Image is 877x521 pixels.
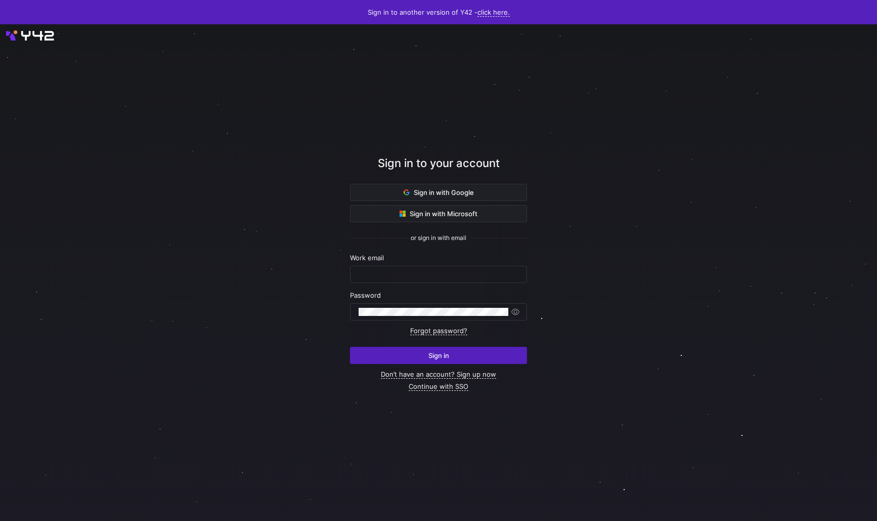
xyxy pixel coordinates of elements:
[350,184,527,201] button: Sign in with Google
[428,351,449,359] span: Sign in
[350,205,527,222] button: Sign in with Microsoft
[400,210,477,218] span: Sign in with Microsoft
[381,370,496,379] a: Don’t have an account? Sign up now
[350,254,384,262] span: Work email
[350,291,381,299] span: Password
[411,234,466,242] span: or sign in with email
[404,188,474,196] span: Sign in with Google
[409,382,468,391] a: Continue with SSO
[350,347,527,364] button: Sign in
[477,8,510,17] a: click here.
[410,327,467,335] a: Forgot password?
[350,155,527,184] div: Sign in to your account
